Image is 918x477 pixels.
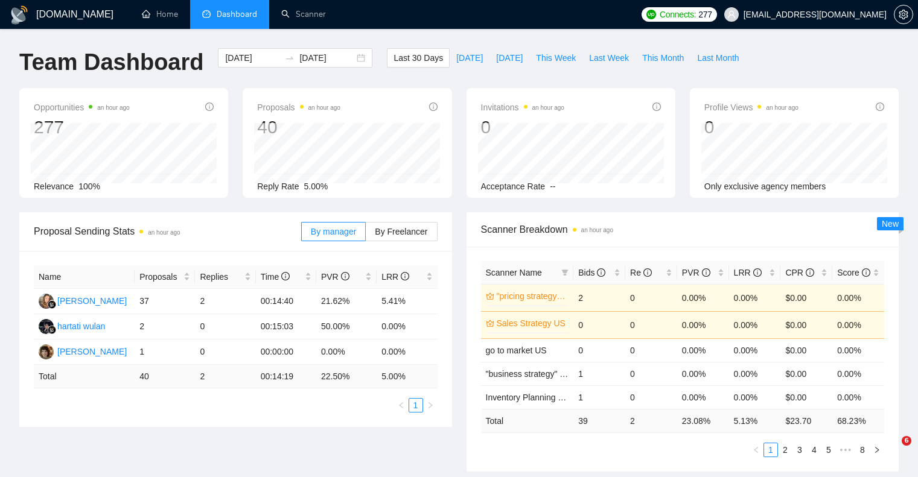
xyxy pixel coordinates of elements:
span: info-circle [597,268,605,277]
span: Proposals [139,270,181,283]
span: Relevance [34,182,74,191]
td: 68.23 % [832,409,884,432]
td: 1 [135,340,195,365]
li: Next 5 Pages [836,443,855,457]
td: 0 [625,385,677,409]
div: 40 [257,116,340,139]
span: go to market US [486,346,547,355]
span: Proposals [257,100,340,115]
span: right [873,446,881,453]
td: 0 [195,340,255,365]
li: Next Page [423,398,438,412]
span: Profile Views [704,100,798,115]
td: 1 [573,385,625,409]
td: $0.00 [780,311,832,338]
td: 0.00% [677,362,729,385]
a: Sales Strategy US [497,317,567,330]
a: homeHome [142,9,178,19]
time: an hour ago [308,104,340,111]
td: 2 [195,289,255,314]
span: Replies [200,270,241,283]
td: 0.00% [832,338,884,362]
span: info-circle [429,103,438,111]
td: 0.00% [677,385,729,409]
td: $0.00 [780,362,832,385]
td: 00:14:40 [256,289,316,314]
td: 0.00% [729,284,781,311]
a: 8 [856,443,869,456]
td: 0.00% [677,284,729,311]
a: 4 [808,443,821,456]
td: 37 [135,289,195,314]
li: 5 [821,443,836,457]
time: an hour ago [581,227,613,233]
span: Opportunities [34,100,130,115]
span: info-circle [341,272,349,280]
td: 0.00% [832,284,884,311]
h1: Team Dashboard [19,48,203,77]
th: Replies [195,265,255,289]
span: Bids [578,268,605,277]
button: [DATE] [489,48,529,68]
span: Connects: [660,8,696,21]
td: 0 [625,338,677,362]
span: info-circle [643,268,652,277]
img: upwork-logo.png [646,10,656,19]
td: Total [34,365,135,388]
a: 3 [793,443,806,456]
li: 8 [855,443,870,457]
input: End date [299,51,354,65]
img: gigradar-bm.png [48,300,56,309]
td: 2 [195,365,255,388]
a: 1 [764,443,777,456]
span: crown [486,292,494,300]
td: 0 [625,284,677,311]
span: By Freelancer [375,227,427,236]
span: crown [486,319,494,327]
span: This Month [642,51,684,65]
td: 1 [573,362,625,385]
span: Only exclusive agency members [704,182,826,191]
span: CPR [785,268,814,277]
span: Acceptance Rate [481,182,546,191]
div: hartati wulan [57,320,105,333]
span: ••• [836,443,855,457]
a: 2 [779,443,792,456]
div: 0 [481,116,564,139]
span: Last 30 Days [394,51,443,65]
div: 0 [704,116,798,139]
span: By manager [311,227,356,236]
td: $0.00 [780,284,832,311]
span: info-circle [702,268,710,277]
td: 40 [135,365,195,388]
td: 23.08 % [677,409,729,432]
span: Inventory Planning Global [486,393,582,402]
time: an hour ago [766,104,798,111]
span: Dashboard [217,9,257,19]
button: setting [894,5,913,24]
td: 0 [625,362,677,385]
button: left [749,443,763,457]
span: info-circle [281,272,290,280]
li: Previous Page [394,398,409,412]
td: 0.00% [729,311,781,338]
div: 277 [34,116,130,139]
td: 00:14:19 [256,365,316,388]
span: Reply Rate [257,182,299,191]
img: gigradar-bm.png [48,326,56,334]
span: info-circle [862,268,870,277]
span: 6 [902,436,911,446]
span: PVR [321,272,349,282]
span: info-circle [205,103,214,111]
span: 100% [78,182,100,191]
a: 1 [409,399,422,412]
img: CM [39,344,54,359]
a: CM[PERSON_NAME] [39,346,127,356]
li: Previous Page [749,443,763,457]
span: to [285,53,295,63]
img: logo [10,5,29,25]
span: dashboard [202,10,211,18]
span: Proposal Sending Stats [34,224,301,239]
span: Scanner Breakdown [481,222,885,237]
a: "pricing strategy" US [497,289,567,303]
